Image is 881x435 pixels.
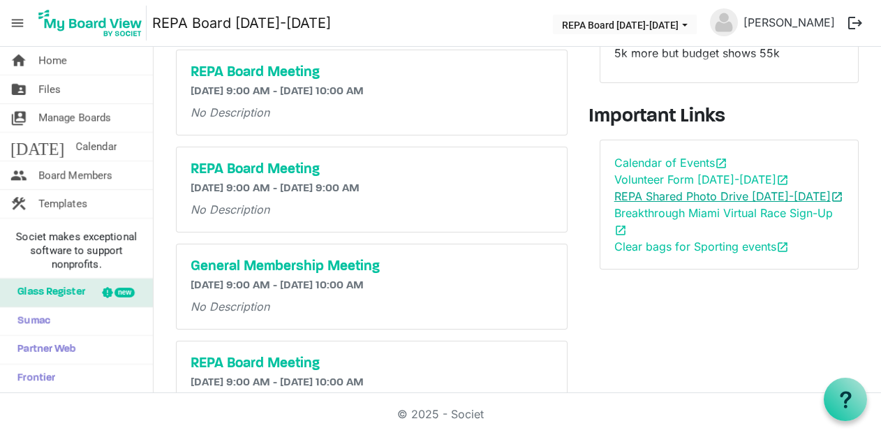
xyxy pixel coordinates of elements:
a: REPA Board [DATE]-[DATE] [152,9,331,37]
a: REPA Board Meeting [191,355,553,372]
span: Files [38,75,61,103]
span: folder_shared [10,75,27,103]
h6: [DATE] 9:00 AM - [DATE] 9:00 AM [191,182,553,196]
span: Home [38,47,67,75]
img: My Board View Logo [34,6,147,40]
a: © 2025 - Societ [397,407,484,421]
a: General Membership Meeting [191,258,553,275]
a: [PERSON_NAME] [738,8,841,36]
span: Calendar [75,133,117,161]
span: [DATE] [10,133,64,161]
a: REPA Board Meeting [191,161,553,178]
span: Societ makes exceptional software to support nonprofits. [6,230,147,272]
h6: [DATE] 9:00 AM - [DATE] 10:00 AM [191,85,553,98]
a: REPA Board Meeting [191,64,553,81]
a: Volunteer Form [DATE]-[DATE]open_in_new [614,172,789,186]
span: open_in_new [715,157,727,170]
span: home [10,47,27,75]
a: My Board View Logo [34,6,152,40]
img: no-profile-picture.svg [710,8,738,36]
span: Manage Boards [38,104,111,132]
h6: [DATE] 9:00 AM - [DATE] 10:00 AM [191,279,553,293]
span: open_in_new [614,224,627,237]
span: open_in_new [831,191,843,203]
span: people [10,161,27,189]
h6: [DATE] 9:00 AM - [DATE] 10:00 AM [191,376,553,390]
span: Glass Register [10,279,85,307]
span: Templates [38,190,87,218]
a: Clear bags for Sporting eventsopen_in_new [614,239,789,253]
span: construction [10,190,27,218]
span: Sumac [10,307,50,335]
span: switch_account [10,104,27,132]
button: REPA Board 2025-2026 dropdownbutton [553,15,697,34]
p: No Description [191,104,553,121]
h3: Important Links [588,105,870,129]
span: Frontier [10,364,55,392]
a: Calendar of Eventsopen_in_new [614,156,727,170]
button: logout [841,8,870,38]
p: No Description [191,201,553,218]
span: menu [4,10,31,36]
span: open_in_new [776,241,789,253]
span: open_in_new [776,174,789,186]
a: Breakthrough Miami Virtual Race Sign-Upopen_in_new [614,206,833,237]
p: No Description [191,298,553,315]
a: REPA Shared Photo Drive [DATE]-[DATE]open_in_new [614,189,843,203]
span: Board Members [38,161,112,189]
span: Partner Web [10,336,76,364]
div: new [114,288,135,297]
